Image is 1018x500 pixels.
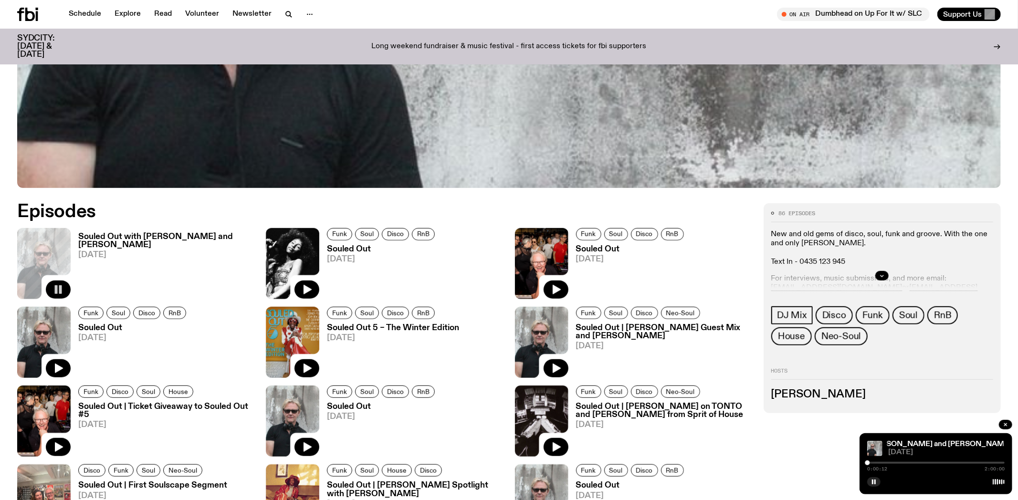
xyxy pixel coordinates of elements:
a: House [382,464,412,477]
h2: Episodes [17,203,669,220]
h3: Souled Out | [PERSON_NAME] Guest Mix and [PERSON_NAME] [576,324,752,340]
span: Support Us [943,10,982,19]
h2: Hosts [771,368,993,380]
span: Soul [360,388,374,395]
span: [DATE] [576,342,752,350]
span: Disco [636,230,653,238]
span: RnB [417,309,430,316]
span: [DATE] [576,421,752,429]
span: [DATE] [576,255,687,263]
a: RnB [412,307,435,319]
a: Disco [382,385,409,398]
a: Funk [576,464,601,477]
span: RnB [168,309,181,316]
h3: Souled Out | [PERSON_NAME] on TONTO and [PERSON_NAME] from Sprit of House [576,403,752,419]
img: Stephen looks directly at the camera, wearing a black tee, black sunglasses and headphones around... [867,441,882,456]
a: Funk [108,464,134,477]
a: Neo-Soul [661,385,700,398]
span: [DATE] [888,449,1005,456]
h3: Souled Out | [PERSON_NAME] Spotlight with [PERSON_NAME] [327,481,503,498]
span: Soul [142,467,155,474]
span: Neo-Soul [821,331,861,342]
a: Soul [604,385,628,398]
a: Explore [109,8,147,21]
span: House [778,331,805,342]
a: Neo-Soul [815,327,868,345]
a: Funk [576,228,601,240]
a: Soul [355,464,379,477]
a: Soul [355,307,379,319]
span: Soul [142,388,155,395]
a: Souled Out | Ticket Giveaway to Souled Out #5[DATE] [71,403,254,457]
span: Disco [387,230,404,238]
a: RnB [927,306,958,324]
span: [DATE] [78,334,189,342]
a: Disco [133,307,160,319]
span: Disco [387,309,404,316]
span: DJ Mix [777,310,807,321]
h3: [PERSON_NAME] [771,389,993,400]
a: Disco [816,306,853,324]
a: Funk [576,385,601,398]
a: Disco [631,228,658,240]
span: Funk [581,467,596,474]
span: Funk [332,467,347,474]
span: Funk [84,309,98,316]
a: Souled Out with [PERSON_NAME] and [PERSON_NAME][DATE] [71,233,254,299]
span: Funk [332,388,347,395]
p: Long weekend fundraiser & music festival - first access tickets for fbi supporters [372,42,647,51]
a: Funk [327,307,352,319]
a: Funk [327,385,352,398]
a: Souled Out[DATE] [319,403,438,457]
h3: Souled Out 5 – The Winter Edition [327,324,459,332]
a: Funk [856,306,890,324]
span: Soul [609,388,623,395]
span: Disco [636,388,653,395]
a: Disco [106,385,134,398]
a: Souled Out[DATE] [568,245,687,299]
a: Disco [382,307,409,319]
span: Soul [360,230,374,238]
span: Disco [112,388,128,395]
a: Disco [415,464,442,477]
h3: Souled Out [576,245,687,253]
a: Soul [106,307,130,319]
span: Soul [609,230,623,238]
span: House [387,467,407,474]
a: Funk [78,307,104,319]
span: Soul [899,310,918,321]
a: Disco [631,307,658,319]
span: Funk [862,310,883,321]
span: [DATE] [78,421,254,429]
a: Funk [78,385,104,398]
a: Souled Out 5 – The Winter Edition[DATE] [319,324,459,378]
p: New and old gems of disco, soul, funk and groove. With the one and only [PERSON_NAME]. Text In - ... [771,230,993,267]
a: Soul [136,464,160,477]
span: Disco [138,309,155,316]
img: Stephen looks directly at the camera, wearing a black tee, black sunglasses and headphones around... [17,307,71,378]
span: Funk [114,467,128,474]
span: [DATE] [78,492,227,500]
a: Soul [604,228,628,240]
a: Souled Out | [PERSON_NAME] on TONTO and [PERSON_NAME] from Sprit of House[DATE] [568,403,752,457]
a: Soul [136,385,160,398]
a: Souled Out with [PERSON_NAME] and [PERSON_NAME] [813,440,1011,448]
span: Funk [332,309,347,316]
a: Funk [327,228,352,240]
h3: SYDCITY: [DATE] & [DATE] [17,34,78,59]
a: Soul [892,306,924,324]
a: DJ Mix [771,306,813,324]
span: Neo-Soul [666,388,695,395]
span: Soul [609,309,623,316]
span: Funk [84,388,98,395]
a: Souled Out | [PERSON_NAME] Guest Mix and [PERSON_NAME][DATE] [568,324,752,378]
span: RnB [666,467,679,474]
span: Funk [581,309,596,316]
a: Volunteer [179,8,225,21]
a: Soul [604,464,628,477]
span: Disco [636,309,653,316]
span: Soul [360,467,374,474]
span: [DATE] [327,413,438,421]
button: On AirDumbhead on Up For It w/ SLC [777,8,930,21]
